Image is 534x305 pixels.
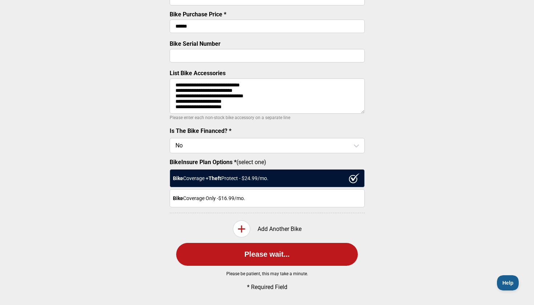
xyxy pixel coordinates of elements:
[158,271,376,276] p: Please be patient, this may take a minute.
[170,159,236,166] strong: BikeInsure Plan Options *
[170,70,226,77] label: List Bike Accessories
[182,284,352,290] p: * Required Field
[170,159,365,166] label: (select one)
[176,243,358,266] button: Please wait...
[170,220,365,237] div: Add Another Bike
[173,195,183,201] strong: Bike
[170,113,365,122] p: Please enter each non-stock bike accessory on a separate line
[170,40,221,47] label: Bike Serial Number
[209,175,221,181] strong: Theft
[170,189,365,207] div: Coverage Only - $16.99 /mo.
[170,127,231,134] label: Is The Bike Financed? *
[349,173,360,183] img: ux1sgP1Haf775SAghJI38DyDlYP+32lKFAAAAAElFTkSuQmCC
[173,175,183,181] strong: Bike
[170,11,226,18] label: Bike Purchase Price *
[497,275,519,290] iframe: Toggle Customer Support
[170,169,365,187] div: Coverage + Protect - $ 24.99 /mo.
